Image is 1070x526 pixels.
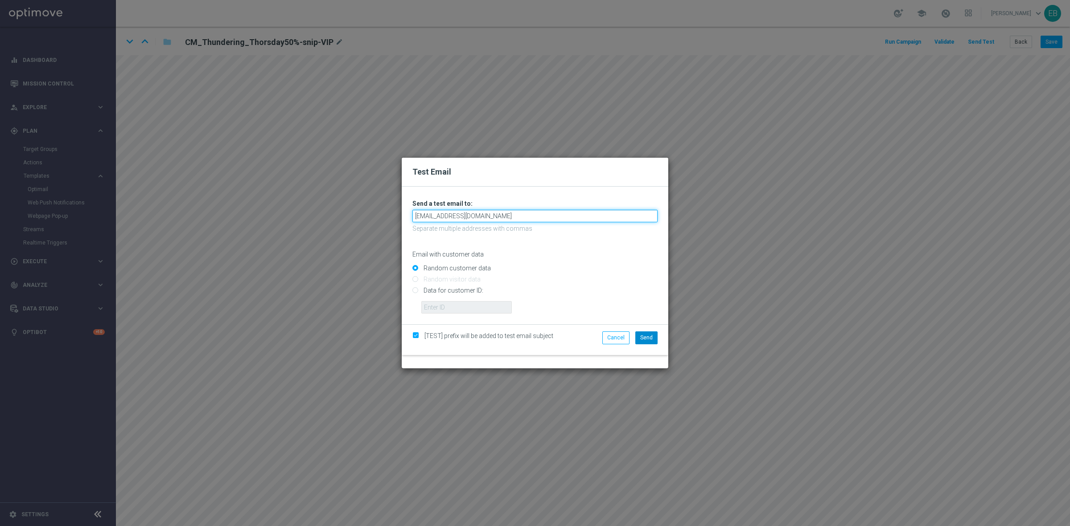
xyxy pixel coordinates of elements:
label: Random customer data [421,264,491,272]
h2: Test Email [412,167,658,177]
span: Send [640,334,653,341]
input: Enter ID [421,301,512,314]
h3: Send a test email to: [412,200,658,208]
button: Cancel [602,331,630,344]
p: Email with customer data [412,250,658,258]
button: Send [635,331,658,344]
span: [TEST] prefix will be added to test email subject [424,332,553,339]
p: Separate multiple addresses with commas [412,224,658,232]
